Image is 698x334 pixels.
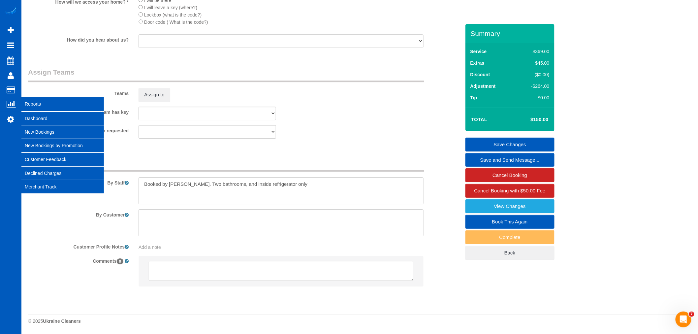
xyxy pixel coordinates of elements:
a: Back [465,246,555,260]
span: Cancel Booking with $50.00 Fee [474,188,546,193]
button: Assign to [139,88,170,102]
span: Reports [21,96,104,112]
a: New Bookings by Promotion [21,139,104,152]
span: Lockbox (what is the code?) [144,12,202,17]
span: 0 [117,258,124,264]
label: Adjustment [470,83,496,89]
span: Add a note [139,245,161,250]
a: Cancel Booking [465,168,555,182]
ul: Reports [21,112,104,194]
a: Save Changes [465,138,555,151]
label: By Customer [23,209,134,218]
label: How did you hear about us? [23,34,134,43]
span: 7 [689,312,694,317]
h4: $150.00 [511,117,548,122]
img: Automaid Logo [4,7,17,16]
legend: Notes and Comments [28,157,424,172]
div: -$264.00 [517,83,549,89]
label: Service [470,48,487,55]
div: © 2025 [28,318,691,324]
div: $369.00 [517,48,549,55]
label: Customer Profile Notes [23,241,134,250]
a: Save and Send Message... [465,153,555,167]
a: Cancel Booking with $50.00 Fee [465,184,555,198]
label: Discount [470,71,490,78]
a: Dashboard [21,112,104,125]
span: I will leave a key (where?) [144,5,197,10]
div: ($0.00) [517,71,549,78]
label: Tip [470,94,477,101]
a: New Bookings [21,125,104,139]
legend: Assign Teams [28,67,424,82]
a: Book This Again [465,215,555,229]
label: Teams [23,88,134,97]
label: Extras [470,60,485,66]
h3: Summary [471,30,551,37]
strong: Total [471,117,488,122]
span: Door code ( What is the code?) [144,19,208,24]
iframe: Intercom live chat [676,312,691,327]
label: Comments [23,255,134,264]
strong: Ukraine Cleaners [43,318,80,324]
a: Declined Charges [21,167,104,180]
div: $45.00 [517,60,549,66]
div: $0.00 [517,94,549,101]
a: Customer Feedback [21,153,104,166]
a: View Changes [465,199,555,213]
a: Merchant Track [21,180,104,193]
